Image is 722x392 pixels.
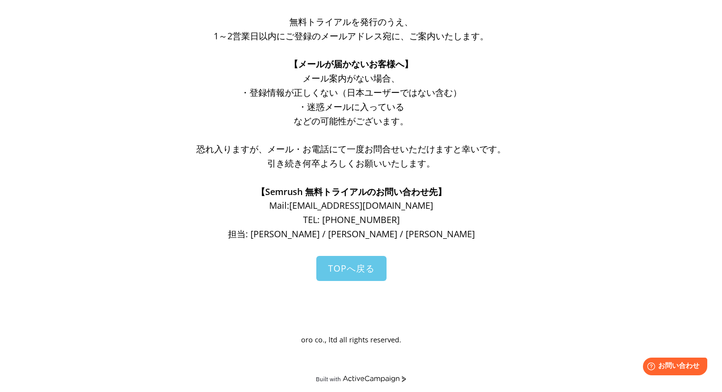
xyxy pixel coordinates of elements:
span: 無料トライアルを発行のうえ、 [289,16,413,28]
span: TOPへ戻る [328,262,375,274]
span: ・迷惑メールに入っている [298,101,404,112]
span: Mail: [EMAIL_ADDRESS][DOMAIN_NAME] [269,199,433,211]
span: ・登録情報が正しくない（日本ユーザーではない含む） [241,86,462,98]
span: 【Semrush 無料トライアルのお問い合わせ先】 [256,186,446,197]
span: 担当: [PERSON_NAME] / [PERSON_NAME] / [PERSON_NAME] [228,228,475,240]
span: などの可能性がございます。 [294,115,409,127]
span: TEL: [PHONE_NUMBER] [303,214,400,225]
a: TOPへ戻る [316,256,387,281]
span: 【メールが届かないお客様へ】 [289,58,413,70]
span: 恐れ入りますが、メール・お電話にて一度お問合せいただけますと幸いです。 [196,143,506,155]
iframe: Help widget launcher [635,354,711,381]
span: 引き続き何卒よろしくお願いいたします。 [267,157,435,169]
span: メール案内がない場合、 [303,72,400,84]
span: oro co., ltd all rights reserved. [301,335,401,344]
div: Built with [316,375,341,383]
span: 1～2営業日以内にご登録のメールアドレス宛に、ご案内いたします。 [214,30,489,42]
